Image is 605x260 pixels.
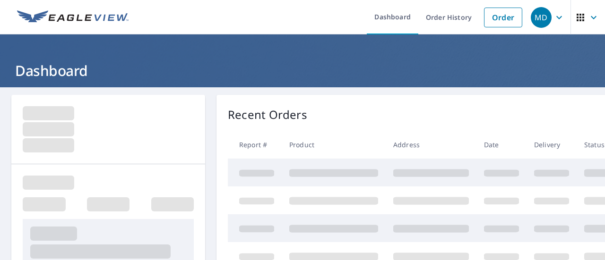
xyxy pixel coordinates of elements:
[386,131,476,159] th: Address
[531,7,552,28] div: MD
[484,8,522,27] a: Order
[527,131,577,159] th: Delivery
[282,131,386,159] th: Product
[228,106,307,123] p: Recent Orders
[11,61,594,80] h1: Dashboard
[476,131,527,159] th: Date
[17,10,129,25] img: EV Logo
[228,131,282,159] th: Report #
